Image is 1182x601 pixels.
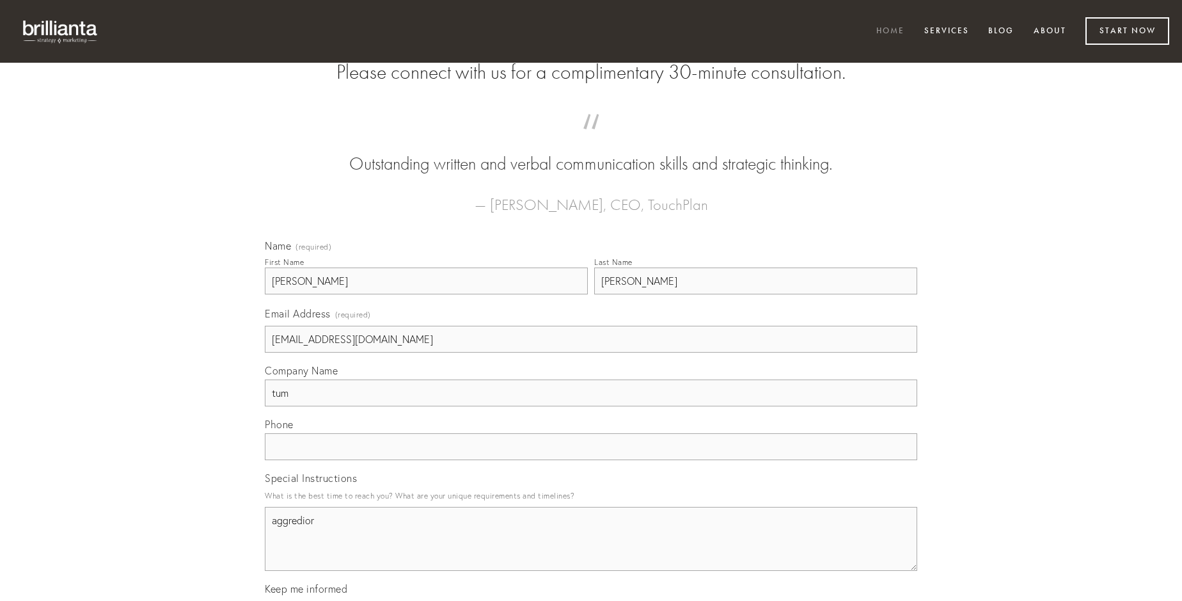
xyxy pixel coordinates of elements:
[295,243,331,251] span: (required)
[916,21,977,42] a: Services
[265,257,304,267] div: First Name
[335,306,371,323] span: (required)
[265,507,917,571] textarea: aggredior
[265,418,294,431] span: Phone
[265,472,357,485] span: Special Instructions
[265,239,291,252] span: Name
[265,307,331,320] span: Email Address
[1085,17,1169,45] a: Start Now
[594,257,633,267] div: Last Name
[1025,21,1075,42] a: About
[285,127,897,152] span: “
[265,582,347,595] span: Keep me informed
[13,13,109,50] img: brillianta - research, strategy, marketing
[265,487,917,504] p: What is the best time to reach you? What are your unique requirements and timelines?
[285,177,897,218] figcaption: — [PERSON_NAME], CEO, TouchPlan
[980,21,1022,42] a: Blog
[265,364,338,377] span: Company Name
[868,21,913,42] a: Home
[265,60,917,84] h2: Please connect with us for a complimentary 30-minute consultation.
[285,127,897,177] blockquote: Outstanding written and verbal communication skills and strategic thinking.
